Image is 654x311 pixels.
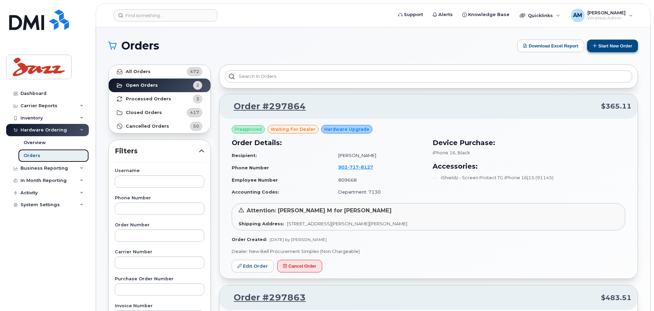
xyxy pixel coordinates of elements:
strong: Employee Number [232,177,278,183]
span: $483.51 [601,293,631,303]
a: Order #297863 [226,292,306,304]
span: 902 [338,164,373,170]
span: Preapproved [235,126,262,132]
label: Order Number [115,223,204,227]
h3: Order Details: [232,138,424,148]
a: Open Orders2 [109,79,210,92]
span: [STREET_ADDRESS][PERSON_NAME][PERSON_NAME] [287,221,407,226]
a: Closed Orders417 [109,106,210,119]
span: 717 [348,164,359,170]
span: 472 [190,68,199,75]
input: Search in orders [225,70,632,83]
label: Phone Number [115,196,204,200]
label: Carrier Number [115,250,204,254]
label: Invoice Number [115,304,204,308]
span: , Black [455,150,470,155]
span: [DATE] by [PERSON_NAME] [270,237,327,242]
button: Start New Order [587,40,638,52]
strong: Cancelled Orders [126,124,169,129]
span: 3 [196,96,199,102]
button: Cancel Order [277,260,322,272]
strong: Open Orders [126,83,158,88]
a: Order #297864 [226,100,306,113]
span: Hardware Upgrade [324,126,369,132]
span: Filters [115,146,199,156]
span: $365.11 [601,101,631,111]
a: Cancelled Orders50 [109,119,210,133]
a: 9027178127 [338,164,381,170]
span: 8127 [359,164,373,170]
a: Processed Orders3 [109,92,210,106]
strong: Phone Number [232,165,269,170]
label: Username [115,169,204,173]
a: Edit Order [232,260,274,272]
span: 50 [193,123,199,129]
span: iPhone 16 [433,150,455,155]
button: Download Excel Report [517,40,584,52]
h3: Device Purchase: [433,138,625,148]
span: 2 [196,82,199,88]
strong: Order Created: [232,237,267,242]
span: 417 [190,109,199,116]
a: All Orders472 [109,65,210,79]
td: 809668 [332,174,424,186]
h3: Accessories: [433,161,625,171]
strong: Recipient: [232,153,257,158]
label: Purchase Order Number [115,277,204,281]
strong: Shipping Address: [239,221,284,226]
td: [PERSON_NAME] [332,150,424,161]
span: Orders [121,41,159,51]
strong: All Orders [126,69,151,74]
span: Attention: [PERSON_NAME] M for [PERSON_NAME] [247,207,392,214]
strong: Accounting Codes: [232,189,279,195]
li: iShieldz - Screen Protect TG iPhone 16|15 (91145) [433,174,625,181]
strong: Closed Orders [126,110,162,115]
strong: Processed Orders [126,96,171,102]
span: waiting for dealer [271,126,315,132]
p: Dealer: New Bell Procurement Simplex (Non Chargeable) [232,248,625,255]
td: Department: 7130 [332,186,424,198]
